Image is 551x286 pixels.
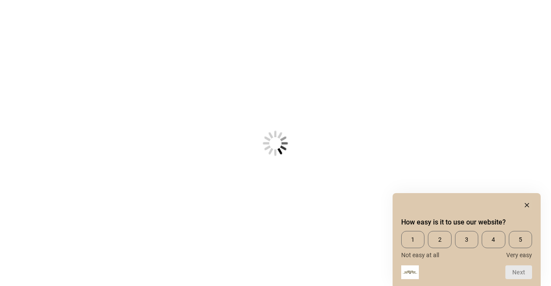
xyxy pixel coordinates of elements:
[401,231,532,258] div: How easy is it to use our website? Select an option from 1 to 5, with 1 being Not easy at all and...
[455,231,478,248] span: 3
[482,231,505,248] span: 4
[509,231,532,248] span: 5
[506,252,532,258] span: Very easy
[428,231,451,248] span: 2
[401,252,439,258] span: Not easy at all
[401,231,424,248] span: 1
[401,200,532,279] div: How easy is it to use our website? Select an option from 1 to 5, with 1 being Not easy at all and...
[220,88,331,198] img: Loading
[522,200,532,210] button: Hide survey
[505,265,532,279] button: Next question
[401,217,532,228] h2: How easy is it to use our website? Select an option from 1 to 5, with 1 being Not easy at all and...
